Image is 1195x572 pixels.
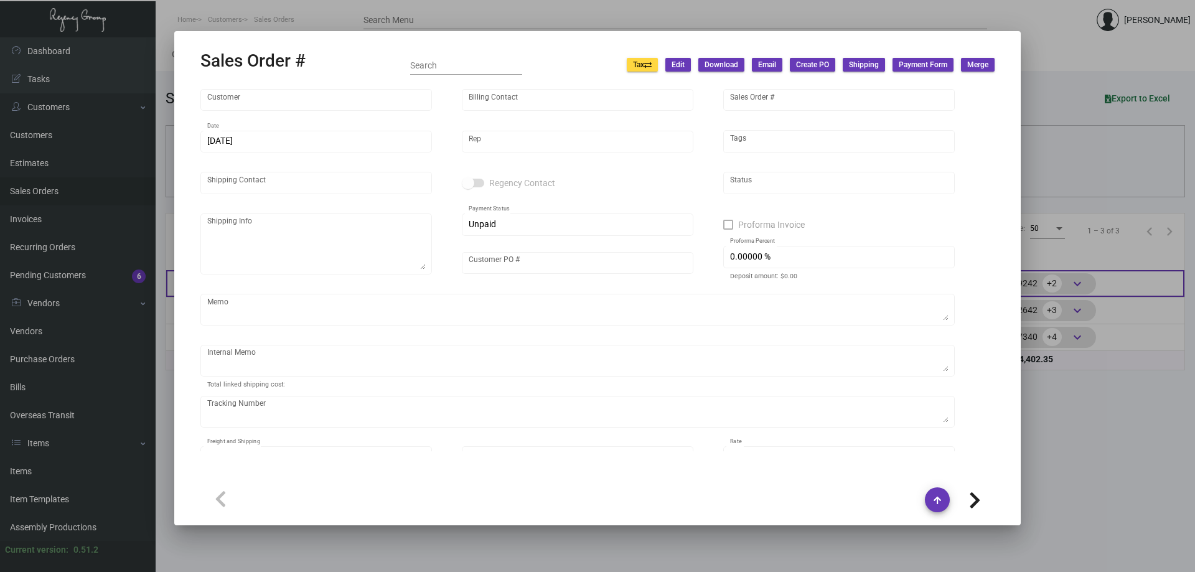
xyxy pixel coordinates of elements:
[893,58,954,72] button: Payment Form
[489,176,555,190] span: Regency Contact
[843,58,885,72] button: Shipping
[207,381,285,388] mat-hint: Total linked shipping cost:
[961,58,995,72] button: Merge
[627,58,658,72] button: Tax
[790,58,835,72] button: Create PO
[796,60,829,70] span: Create PO
[849,60,879,70] span: Shipping
[730,273,797,280] mat-hint: Deposit amount: $0.00
[665,58,691,72] button: Edit
[698,58,744,72] button: Download
[5,543,68,556] div: Current version:
[899,60,947,70] span: Payment Form
[73,543,98,556] div: 0.51.2
[752,58,782,72] button: Email
[633,60,652,70] span: Tax
[200,50,306,72] h2: Sales Order #
[469,219,496,229] span: Unpaid
[672,60,685,70] span: Edit
[967,60,988,70] span: Merge
[705,60,738,70] span: Download
[758,60,776,70] span: Email
[738,217,805,232] span: Proforma Invoice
